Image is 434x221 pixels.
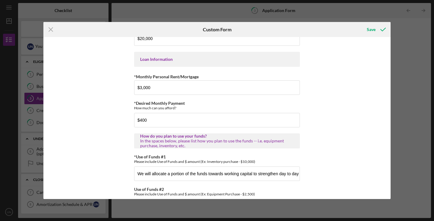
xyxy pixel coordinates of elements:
[134,192,300,196] div: Please include Use of Funds and $ amount (Ex: Equipment Purchase - $2,500)
[134,74,199,79] label: *Monthly Personal Rent/Mortgage
[134,154,166,159] label: *Use of Funds #1
[134,159,300,164] div: Please include Use of Funds and $ amount (Ex: Inventory purchase - $10,000)
[361,23,391,36] button: Save
[134,106,300,110] div: How much can you afford?
[140,57,294,62] div: Loan Information
[134,187,164,192] label: Use of Funds #2
[140,139,294,148] div: In the spaces below, please list how you plan to use the funds -- i.e. equipment purchase, invent...
[367,23,376,36] div: Save
[140,134,294,139] div: How do you plan to use your funds?
[134,101,185,106] label: *Desired Monthly Payment
[203,27,231,32] h6: Custom Form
